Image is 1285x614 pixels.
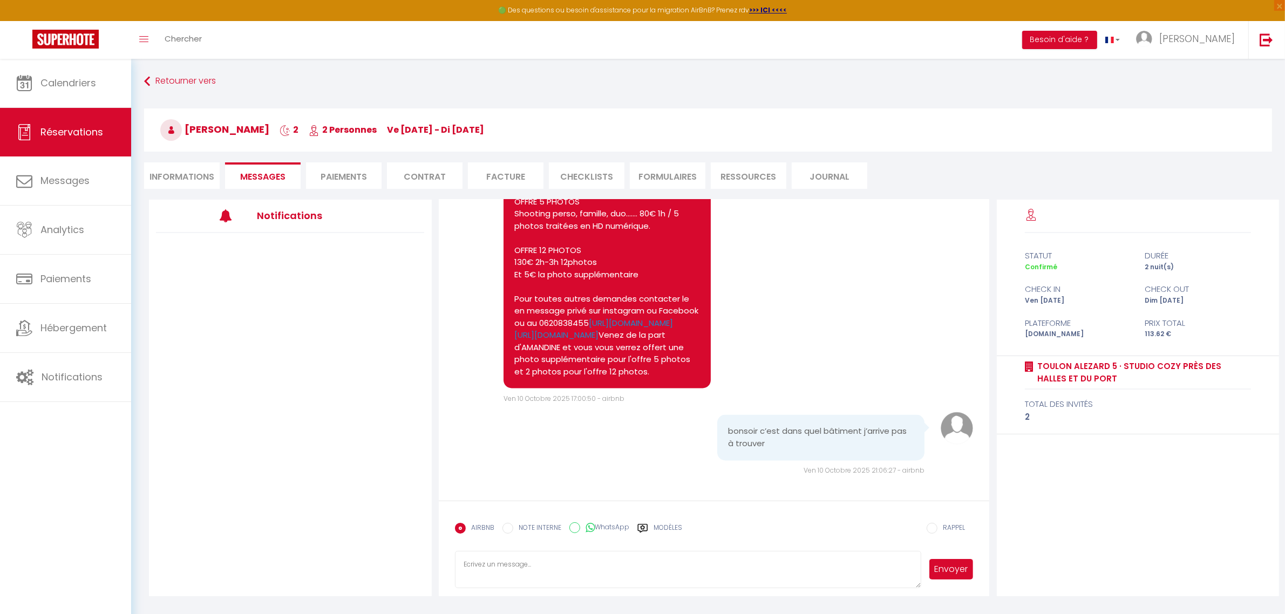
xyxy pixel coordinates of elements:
[1136,31,1152,47] img: ...
[309,124,377,136] span: 2 Personnes
[240,170,285,183] span: Messages
[40,272,91,285] span: Paiements
[804,466,924,475] span: Ven 10 Octobre 2025 21:06:27 - airbnb
[1128,21,1248,59] a: ... [PERSON_NAME]
[580,522,629,534] label: WhatsApp
[280,124,298,136] span: 2
[40,223,84,236] span: Analytics
[514,329,599,340] a: [URL][DOMAIN_NAME]
[1022,31,1097,49] button: Besoin d'aide ?
[1138,296,1258,306] div: Dim [DATE]
[466,523,494,535] label: AIRBNB
[937,523,965,535] label: RAPPEL
[654,523,682,542] label: Modèles
[504,394,624,403] span: Ven 10 Octobre 2025 17:00:50 - airbnb
[792,162,867,189] li: Journal
[589,317,673,329] a: [URL][DOMAIN_NAME]
[165,33,202,44] span: Chercher
[929,559,974,579] button: Envoyer
[387,162,463,189] li: Contrat
[1138,249,1258,262] div: durée
[1159,32,1235,45] span: [PERSON_NAME]
[513,523,561,535] label: NOTE INTERNE
[1018,317,1138,330] div: Plateforme
[1138,283,1258,296] div: check out
[306,162,382,189] li: Paiements
[1018,283,1138,296] div: check in
[144,162,220,189] li: Informations
[728,426,914,450] pre: bonsoir c’est dans quel bâtiment j’arrive pas à trouver
[40,174,90,187] span: Messages
[40,125,103,139] span: Réservations
[1018,249,1138,262] div: statut
[1260,33,1273,46] img: logout
[1018,296,1138,306] div: Ven [DATE]
[749,5,787,15] a: >>> ICI <<<<
[157,21,210,59] a: Chercher
[1025,411,1251,424] div: 2
[257,203,369,228] h3: Notifications
[1025,262,1057,271] span: Confirmé
[1138,262,1258,272] div: 2 nuit(s)
[32,30,99,49] img: Super Booking
[941,412,973,445] img: avatar.png
[549,162,624,189] li: CHECKLISTS
[468,162,543,189] li: Facture
[1138,329,1258,339] div: 113.62 €
[144,72,1272,91] a: Retourner vers
[40,321,107,335] span: Hébergement
[160,122,269,136] span: [PERSON_NAME]
[1034,360,1251,385] a: Toulon Alezard 5 · Studio cozy près des Halles et du Port
[711,162,786,189] li: Ressources
[1025,398,1251,411] div: total des invités
[40,76,96,90] span: Calendriers
[42,370,103,384] span: Notifications
[630,162,705,189] li: FORMULAIRES
[387,124,484,136] span: ve [DATE] - di [DATE]
[1018,329,1138,339] div: [DOMAIN_NAME]
[1138,317,1258,330] div: Prix total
